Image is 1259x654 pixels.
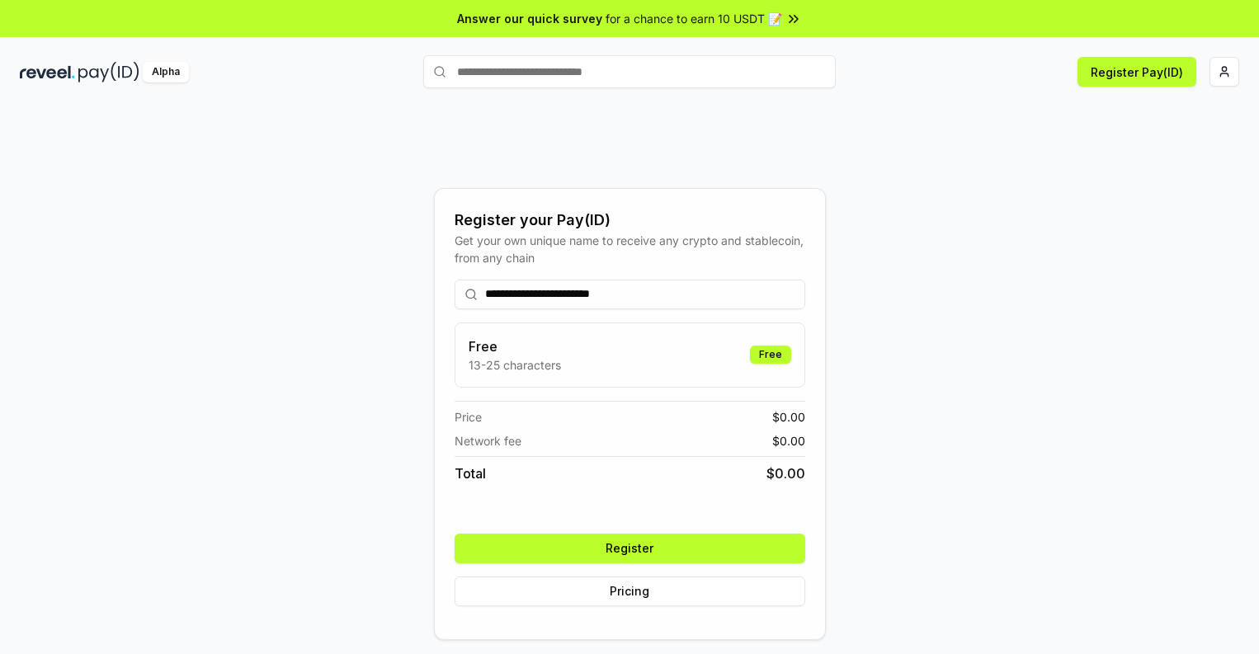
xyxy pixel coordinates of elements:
[469,336,561,356] h3: Free
[143,62,189,82] div: Alpha
[606,10,782,27] span: for a chance to earn 10 USDT 📝
[750,346,791,364] div: Free
[455,576,805,606] button: Pricing
[455,232,805,266] div: Get your own unique name to receive any crypto and stablecoin, from any chain
[455,209,805,232] div: Register your Pay(ID)
[455,534,805,563] button: Register
[20,62,75,82] img: reveel_dark
[457,10,602,27] span: Answer our quick survey
[1077,57,1196,87] button: Register Pay(ID)
[766,463,805,483] span: $ 0.00
[78,62,139,82] img: pay_id
[772,432,805,449] span: $ 0.00
[469,356,561,374] p: 13-25 characters
[455,432,521,449] span: Network fee
[455,408,482,426] span: Price
[772,408,805,426] span: $ 0.00
[455,463,486,483] span: Total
